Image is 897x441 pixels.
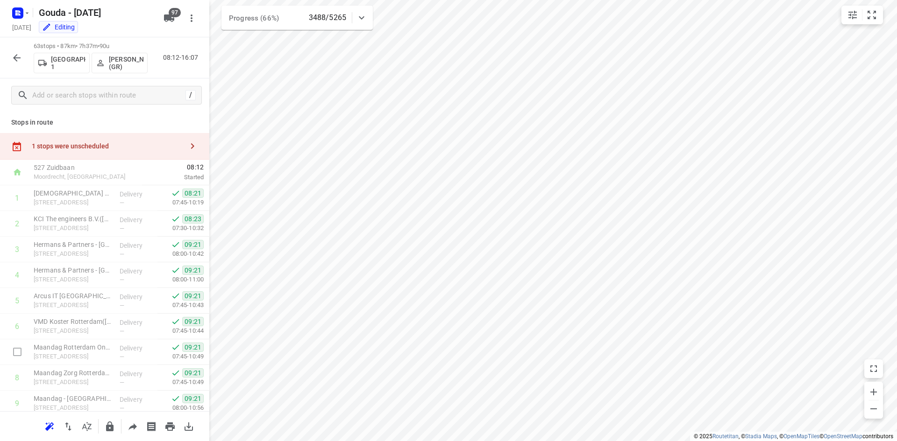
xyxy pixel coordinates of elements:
[120,318,154,327] p: Delivery
[182,214,204,224] span: 08:23
[100,417,119,436] button: Lock route
[11,118,198,127] p: Stops in route
[15,219,19,228] div: 2
[120,395,154,404] p: Delivery
[8,22,35,33] h5: [DATE]
[34,240,112,249] p: Hermans & Partners - Rotterdam(Cindy van Oosten)
[182,368,204,378] span: 09:21
[824,433,862,440] a: OpenStreetMap
[157,224,204,233] p: 07:30-10:32
[182,394,204,403] span: 09:21
[34,403,112,413] p: Lichtenauerlaan 80, Rotterdam
[34,394,112,403] p: Maandag - Rotterdam(Melissa Tulling)
[171,214,180,224] svg: Done
[98,42,100,49] span: •
[171,291,180,301] svg: Done
[59,421,78,430] span: Reverse route
[120,328,124,335] span: —
[161,421,179,430] span: Print route
[120,343,154,353] p: Delivery
[34,343,112,352] p: Maandag Rotterdam Onderwijs([PERSON_NAME])
[120,292,154,301] p: Delivery
[34,266,112,275] p: Hermans & Partners - Rotterdam(Cindy van Oosten)
[120,215,154,224] p: Delivery
[862,6,881,24] button: Fit zoom
[34,163,131,172] p: 527 Zuidbaan
[157,301,204,310] p: 07:45-10:43
[120,405,124,412] span: —
[171,240,180,249] svg: Done
[15,245,19,254] div: 3
[120,241,154,250] p: Delivery
[171,394,180,403] svg: Done
[221,6,373,30] div: Progress (66%)3488/5265
[34,326,112,336] p: Lichtenauerlaan 110, Rotterdam
[182,343,204,352] span: 09:21
[142,421,161,430] span: Print shipping labels
[157,378,204,387] p: 07:45-10:49
[15,296,19,305] div: 5
[92,53,148,73] button: [PERSON_NAME] (GR)
[78,421,96,430] span: Sort by time window
[34,224,112,233] p: Lichtenauerlaan 144, Rotterdam
[171,368,180,378] svg: Done
[712,433,739,440] a: Routetitan
[34,317,112,326] p: VMD Koster Rotterdam(Andrea Bogaards)
[40,421,59,430] span: Reoptimize route
[34,368,112,378] p: Maandag Zorg Rotterdam(Jessika de Jong)
[182,266,204,275] span: 09:21
[157,352,204,361] p: 07:45-10:49
[309,12,346,23] p: 3488/5265
[185,90,196,100] div: /
[745,433,777,440] a: Stadia Maps
[120,302,124,309] span: —
[182,291,204,301] span: 09:21
[123,421,142,430] span: Share route
[34,301,112,310] p: Lichtenauerlaan 110, Rotterdam
[8,343,27,361] span: Select
[34,249,112,259] p: Lichtenauerlaan 114, Rotterdam
[182,317,204,326] span: 09:21
[32,142,183,150] div: 1 stops were unscheduled
[32,88,185,103] input: Add or search stops within route
[783,433,819,440] a: OpenMapTiles
[171,266,180,275] svg: Done
[120,225,124,232] span: —
[229,14,279,22] span: Progress (66%)
[163,53,202,63] p: 08:12-16:07
[171,317,180,326] svg: Done
[171,189,180,198] svg: Done
[34,42,148,51] p: 63 stops • 87km • 7h37m
[109,56,143,70] p: Sebastiaan Huisman (GR)
[120,379,124,386] span: —
[34,53,90,73] button: [GEOGRAPHIC_DATA] 1
[120,276,124,283] span: —
[169,8,181,17] span: 97
[694,433,893,440] li: © 2025 , © , © © contributors
[120,199,124,206] span: —
[841,6,883,24] div: small contained button group
[182,189,204,198] span: 08:21
[15,271,19,280] div: 4
[142,162,204,172] span: 08:12
[182,240,204,249] span: 09:21
[142,173,204,182] p: Started
[120,369,154,378] p: Delivery
[42,22,75,32] div: You are currently in edit mode.
[15,194,19,203] div: 1
[34,198,112,207] p: Lichtenauerlaan 202, Rotterdam
[120,251,124,258] span: —
[34,189,112,198] p: Ecclesia B.V.(Gepke Groeneveld)
[34,352,112,361] p: Lichtenauerlaan 106, Rotterdam
[171,343,180,352] svg: Done
[160,9,178,28] button: 97
[34,275,112,284] p: Lichtenauerlaan 114, Rotterdam
[34,214,112,224] p: KCI The engineers B.V.(Lisa / Naomi )
[157,275,204,284] p: 08:00-11:00
[157,249,204,259] p: 08:00-10:42
[157,326,204,336] p: 07:45-10:44
[120,189,154,199] p: Delivery
[15,399,19,408] div: 9
[120,266,154,276] p: Delivery
[15,373,19,382] div: 8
